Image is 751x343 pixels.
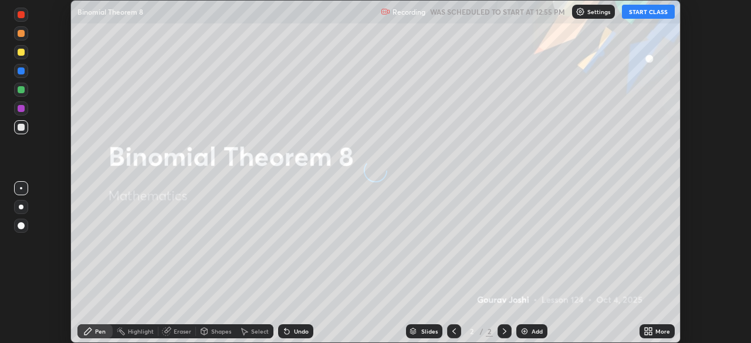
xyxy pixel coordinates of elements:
div: Undo [294,328,309,334]
p: Recording [393,8,425,16]
div: Highlight [128,328,154,334]
img: class-settings-icons [576,7,585,16]
p: Settings [587,9,610,15]
div: Add [532,328,543,334]
div: More [655,328,670,334]
img: recording.375f2c34.svg [381,7,390,16]
div: Eraser [174,328,191,334]
div: / [480,328,483,335]
div: Pen [95,328,106,334]
div: Select [251,328,269,334]
div: 2 [486,326,493,337]
button: START CLASS [622,5,675,19]
div: Shapes [211,328,231,334]
div: 2 [466,328,478,335]
div: Slides [421,328,438,334]
h5: WAS SCHEDULED TO START AT 12:55 PM [430,6,565,17]
p: Binomial Theorem 8 [77,7,143,16]
img: add-slide-button [520,327,529,336]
